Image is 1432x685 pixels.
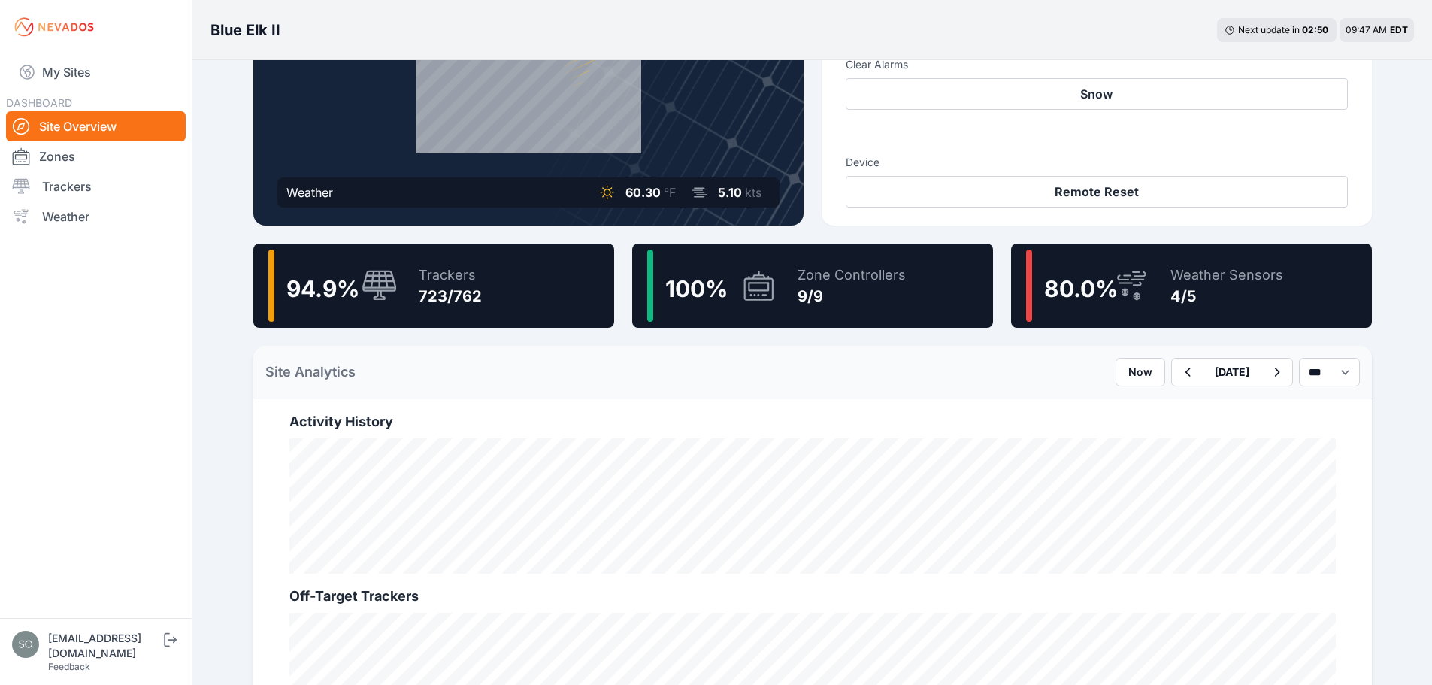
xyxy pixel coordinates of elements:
[12,631,39,658] img: solarae@invenergy.com
[846,176,1348,208] button: Remote Reset
[1346,24,1387,35] span: 09:47 AM
[1116,358,1165,386] button: Now
[664,185,676,200] span: °F
[798,265,906,286] div: Zone Controllers
[1302,24,1329,36] div: 02 : 50
[745,185,761,200] span: kts
[846,57,1348,72] h3: Clear Alarms
[48,661,90,672] a: Feedback
[6,96,72,109] span: DASHBOARD
[286,275,359,302] span: 94.9 %
[265,362,356,383] h2: Site Analytics
[1170,265,1283,286] div: Weather Sensors
[6,54,186,90] a: My Sites
[1203,359,1261,386] button: [DATE]
[1044,275,1118,302] span: 80.0 %
[718,185,742,200] span: 5.10
[6,111,186,141] a: Site Overview
[289,411,1336,432] h2: Activity History
[1238,24,1300,35] span: Next update in
[6,171,186,202] a: Trackers
[798,286,906,307] div: 9/9
[286,183,333,202] div: Weather
[6,202,186,232] a: Weather
[289,586,1336,607] h2: Off-Target Trackers
[1170,286,1283,307] div: 4/5
[846,155,1348,170] h3: Device
[846,78,1348,110] button: Snow
[419,286,482,307] div: 723/762
[12,15,96,39] img: Nevados
[253,244,614,328] a: 94.9%Trackers723/762
[1390,24,1408,35] span: EDT
[210,11,280,50] nav: Breadcrumb
[665,275,728,302] span: 100 %
[632,244,993,328] a: 100%Zone Controllers9/9
[419,265,482,286] div: Trackers
[1011,244,1372,328] a: 80.0%Weather Sensors4/5
[48,631,161,661] div: [EMAIL_ADDRESS][DOMAIN_NAME]
[625,185,661,200] span: 60.30
[6,141,186,171] a: Zones
[210,20,280,41] h3: Blue Elk II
